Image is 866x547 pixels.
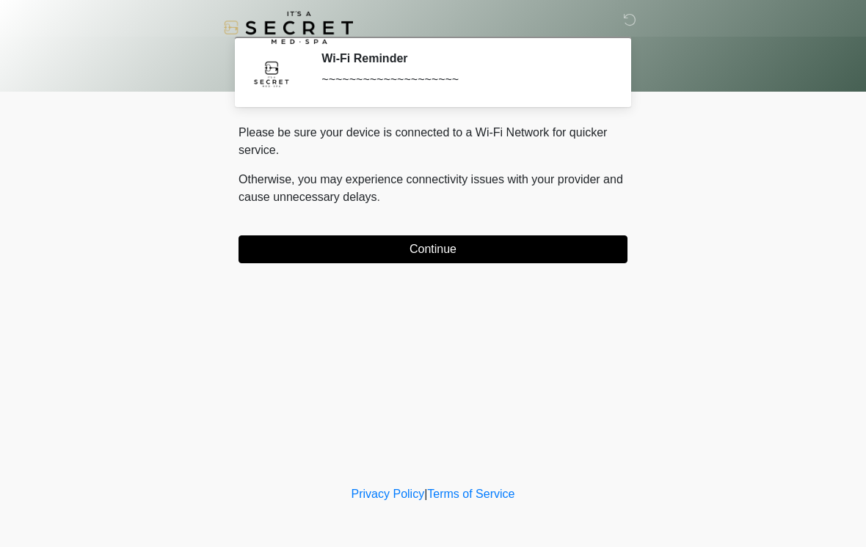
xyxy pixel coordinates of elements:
[321,51,605,65] h2: Wi-Fi Reminder
[239,171,627,206] p: Otherwise, you may experience connectivity issues with your provider and cause unnecessary delays
[250,51,294,95] img: Agent Avatar
[424,488,427,500] a: |
[239,235,627,263] button: Continue
[239,124,627,159] p: Please be sure your device is connected to a Wi-Fi Network for quicker service.
[321,71,605,89] div: ~~~~~~~~~~~~~~~~~~~~
[224,11,353,44] img: It's A Secret Med Spa Logo
[352,488,425,500] a: Privacy Policy
[427,488,514,500] a: Terms of Service
[377,191,380,203] span: .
